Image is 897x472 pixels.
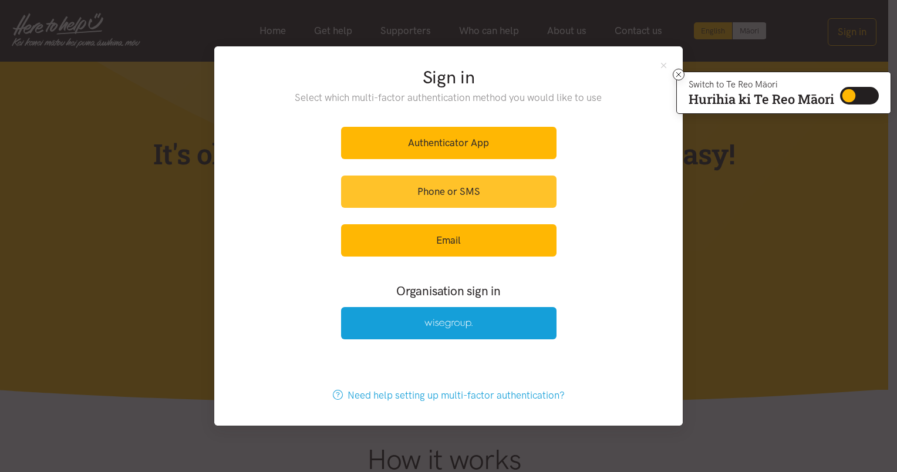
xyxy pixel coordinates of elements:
img: Wise Group [424,319,473,329]
button: Close [659,60,669,70]
a: Email [341,224,557,257]
h3: Organisation sign in [309,282,588,299]
p: Switch to Te Reo Māori [689,81,834,88]
a: Phone or SMS [341,176,557,208]
a: Authenticator App [341,127,557,159]
a: Need help setting up multi-factor authentication? [321,379,577,412]
h2: Sign in [271,65,626,90]
p: Hurihia ki Te Reo Māori [689,94,834,104]
p: Select which multi-factor authentication method you would like to use [271,90,626,106]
